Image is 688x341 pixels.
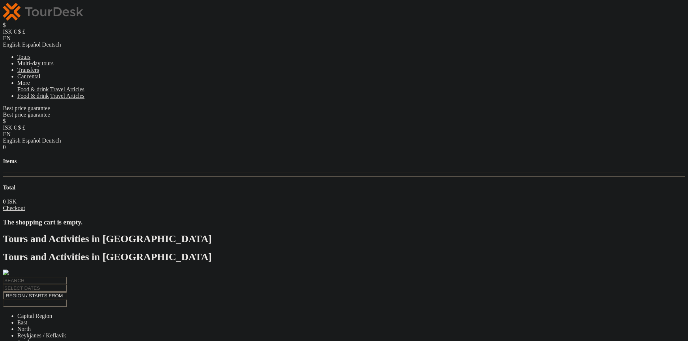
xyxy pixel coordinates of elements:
[3,300,67,307] input: Search
[6,293,63,298] span: REGION / STARTS FROM
[14,124,17,131] a: €
[3,144,6,150] span: 0
[3,218,685,226] h3: The shopping cart is empty.
[3,41,21,48] a: English
[3,105,50,111] span: Best price guarantee
[17,80,30,86] a: More
[50,93,85,99] a: Travel Articles
[42,137,61,144] a: Deutsch
[3,22,6,28] span: $
[3,198,685,205] div: 0 ISK
[17,313,52,319] span: Capital Region
[3,251,685,263] h1: Tours and Activities in [GEOGRAPHIC_DATA]
[3,277,67,284] input: SEARCH
[3,35,685,48] div: EN
[18,29,21,35] a: $
[3,270,9,275] img: PurchaseViaTourDesk.png
[17,332,66,338] span: Reykjanes / Keflavík
[3,124,12,131] a: ISK
[22,29,25,35] a: £
[3,29,12,35] a: ISK
[17,67,39,73] a: Transfers
[14,29,17,35] a: €
[42,41,61,48] a: Deutsch
[17,319,27,325] span: East
[18,124,21,131] a: $
[3,158,685,165] h4: Items
[3,284,67,292] input: SELECT DATES
[3,131,685,144] div: EN
[50,86,85,92] a: Travel Articles
[3,233,685,245] h1: Tours and Activities in [GEOGRAPHIC_DATA]
[22,137,41,144] a: Español
[22,41,41,48] a: Español
[17,60,53,66] a: Multi-day tours
[17,54,30,60] a: Tours
[17,73,40,79] a: Car rental
[17,93,49,99] a: Food & drink
[3,118,6,124] span: $
[3,3,83,21] img: 120-15d4194f-c635-41b9-a512-a3cb382bfb57_logo_small.png
[3,292,67,300] button: REGION / STARTS FROM
[17,326,31,332] span: North
[3,137,21,144] a: English
[22,124,25,131] a: £
[3,184,685,191] h4: Total
[17,86,49,92] a: Food & drink
[3,205,25,211] a: Checkout
[3,112,50,118] span: Best price guarantee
